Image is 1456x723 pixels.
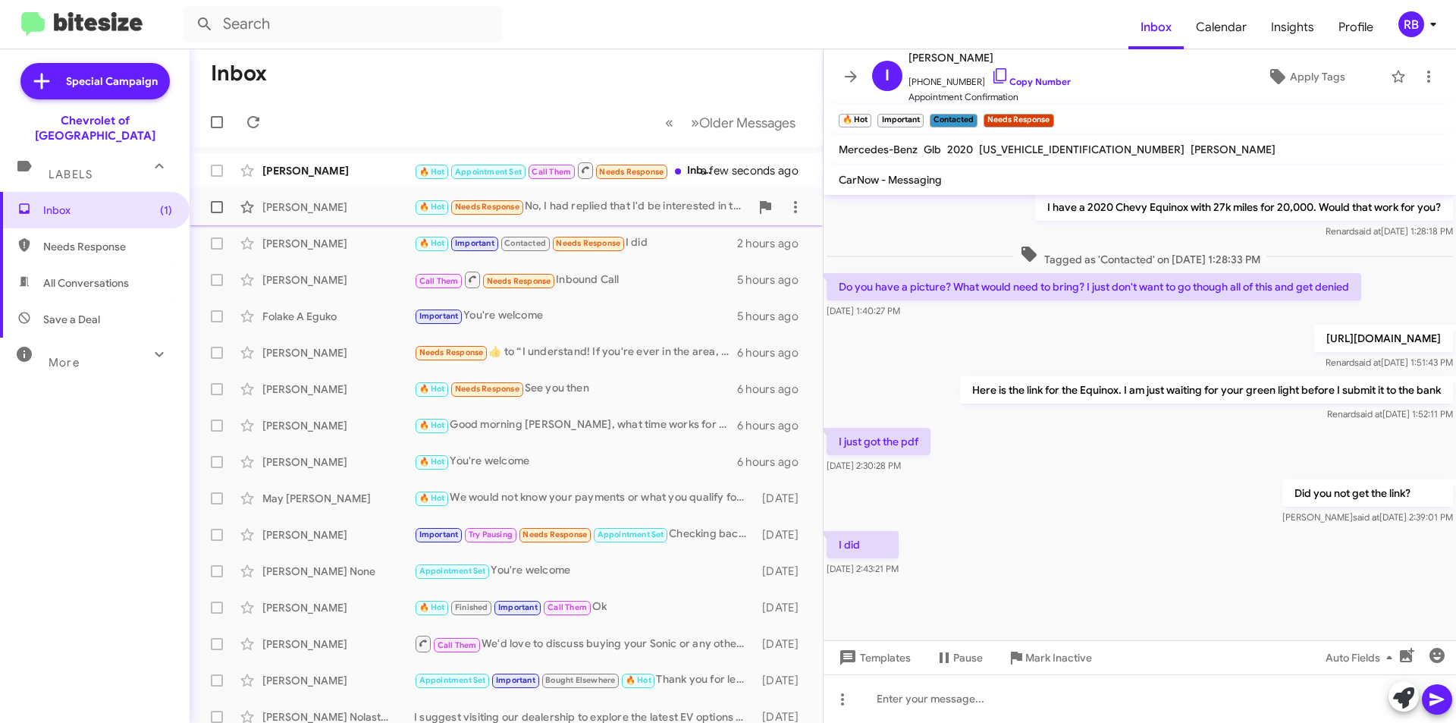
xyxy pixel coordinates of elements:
[262,491,414,506] div: May [PERSON_NAME]
[455,384,519,394] span: Needs Response
[1014,245,1266,267] span: Tagged as 'Contacted' on [DATE] 1:28:33 PM
[827,305,900,316] span: [DATE] 1:40:27 PM
[262,418,414,433] div: [PERSON_NAME]
[414,307,737,325] div: You're welcome
[262,236,414,251] div: [PERSON_NAME]
[43,275,129,291] span: All Conversations
[262,272,414,288] div: [PERSON_NAME]
[924,143,941,156] span: Glb
[1259,5,1326,49] a: Insights
[737,454,811,470] div: 6 hours ago
[262,309,414,324] div: Folake A Eguko
[1326,357,1453,368] span: Renard [DATE] 1:51:43 PM
[1184,5,1259,49] a: Calendar
[827,460,901,471] span: [DATE] 2:30:28 PM
[1353,511,1379,523] span: said at
[1385,11,1439,37] button: RB
[737,236,811,251] div: 2 hours ago
[827,563,899,574] span: [DATE] 2:43:21 PM
[1326,225,1453,237] span: Renard [DATE] 1:28:18 PM
[262,673,414,688] div: [PERSON_NAME]
[720,163,811,178] div: a few seconds ago
[414,489,755,507] div: We would not know your payments or what you qualify for until you complete a credit application. ...
[262,200,414,215] div: [PERSON_NAME]
[469,530,513,539] span: Try Pausing
[414,270,737,289] div: Inbound Call
[1327,408,1453,420] span: Renard [DATE] 1:52:11 PM
[548,602,587,612] span: Call Them
[262,345,414,360] div: [PERSON_NAME]
[414,671,755,689] div: Thank you for letting me know
[414,234,737,252] div: I did
[657,107,805,138] nav: Page navigation example
[414,344,737,361] div: ​👍​ to “ I understand! If you're ever in the area, feel free to reach out ”
[1313,644,1410,671] button: Auto Fields
[419,202,445,212] span: 🔥 Hot
[455,238,494,248] span: Important
[1025,644,1092,671] span: Mark Inactive
[49,168,93,181] span: Labels
[1326,5,1385,49] span: Profile
[262,454,414,470] div: [PERSON_NAME]
[414,453,737,470] div: You're welcome
[522,530,587,539] span: Needs Response
[262,637,414,652] div: [PERSON_NAME]
[827,428,930,455] p: I just got the pdf
[1128,5,1184,49] a: Inbox
[419,311,459,321] span: Important
[419,420,445,430] span: 🔥 Hot
[827,531,899,558] p: I did
[160,203,172,218] span: (1)
[755,600,811,615] div: [DATE]
[498,602,538,612] span: Important
[455,602,488,612] span: Finished
[262,163,414,178] div: [PERSON_NAME]
[487,276,551,286] span: Needs Response
[836,644,911,671] span: Templates
[419,238,445,248] span: 🔥 Hot
[43,239,172,254] span: Needs Response
[455,167,522,177] span: Appointment Set
[414,161,720,180] div: Inbound Call
[1282,479,1453,507] p: Did you not get the link?
[504,238,546,248] span: Contacted
[755,673,811,688] div: [DATE]
[827,273,1361,300] p: Do you have a picture? What would need to bring? I just don't want to go though all of this and g...
[414,380,737,398] div: See you then
[737,418,811,433] div: 6 hours ago
[1326,644,1398,671] span: Auto Fields
[414,526,755,543] div: Checking back in
[755,491,811,506] div: [DATE]
[414,599,755,616] div: Ok
[737,272,811,288] div: 5 hours ago
[691,113,699,132] span: »
[1354,357,1381,368] span: said at
[824,644,923,671] button: Templates
[682,107,805,138] button: Next
[414,417,737,434] div: Good morning [PERSON_NAME], what time works for you to stop by [DATE]?
[737,345,811,360] div: 6 hours ago
[755,637,811,652] div: [DATE]
[991,76,1071,87] a: Copy Number
[839,143,918,156] span: Mercedes-Benz
[262,527,414,542] div: [PERSON_NAME]
[1354,225,1381,237] span: said at
[419,276,459,286] span: Call Them
[755,527,811,542] div: [DATE]
[419,566,486,576] span: Appointment Set
[1228,63,1383,90] button: Apply Tags
[49,356,80,369] span: More
[184,6,502,42] input: Search
[211,61,267,86] h1: Inbox
[699,115,795,131] span: Older Messages
[656,107,682,138] button: Previous
[414,562,755,580] div: You're welcome
[1356,408,1382,420] span: said at
[1290,63,1345,90] span: Apply Tags
[737,309,811,324] div: 5 hours ago
[419,347,484,357] span: Needs Response
[908,49,1071,67] span: [PERSON_NAME]
[960,376,1453,404] p: Here is the link for the Equinox. I am just waiting for your green light before I submit it to th...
